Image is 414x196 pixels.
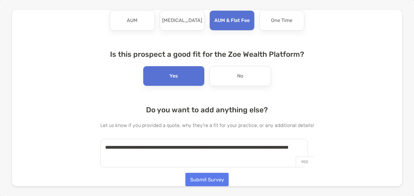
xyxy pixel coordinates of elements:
[237,71,243,81] p: No
[100,122,314,129] p: Let us know if you provided a quote, why they're a fit for your practice, or any additional details!
[170,71,178,81] p: Yes
[162,16,202,25] p: [MEDICAL_DATA]
[185,173,229,186] button: Submit Survey
[271,16,292,25] p: One Time
[100,106,314,114] h4: Do you want to add anything else?
[214,16,250,25] p: AUM & Flat Fee
[100,50,314,59] h4: Is this prospect a good fit for the Zoe Wealth Platform?
[296,157,314,167] p: 900
[127,16,137,25] p: AUM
